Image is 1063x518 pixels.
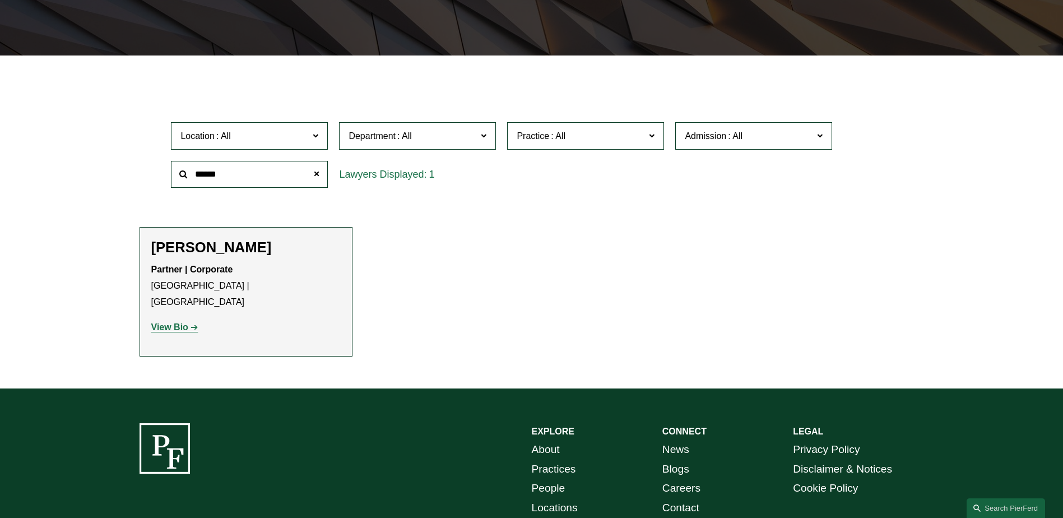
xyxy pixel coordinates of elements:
[662,498,699,518] a: Contact
[662,460,689,479] a: Blogs
[180,131,215,141] span: Location
[532,479,565,498] a: People
[151,322,188,332] strong: View Bio
[151,262,341,310] p: [GEOGRAPHIC_DATA] | [GEOGRAPHIC_DATA]
[793,460,892,479] a: Disclaimer & Notices
[662,440,689,460] a: News
[793,427,823,436] strong: LEGAL
[532,427,574,436] strong: EXPLORE
[349,131,396,141] span: Department
[532,498,578,518] a: Locations
[662,479,700,498] a: Careers
[793,440,860,460] a: Privacy Policy
[151,265,233,274] strong: Partner | Corporate
[532,440,560,460] a: About
[429,169,434,180] span: 1
[532,460,576,479] a: Practices
[662,427,707,436] strong: CONNECT
[685,131,726,141] span: Admission
[793,479,858,498] a: Cookie Policy
[967,498,1045,518] a: Search this site
[151,322,198,332] a: View Bio
[517,131,549,141] span: Practice
[151,239,341,256] h2: [PERSON_NAME]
